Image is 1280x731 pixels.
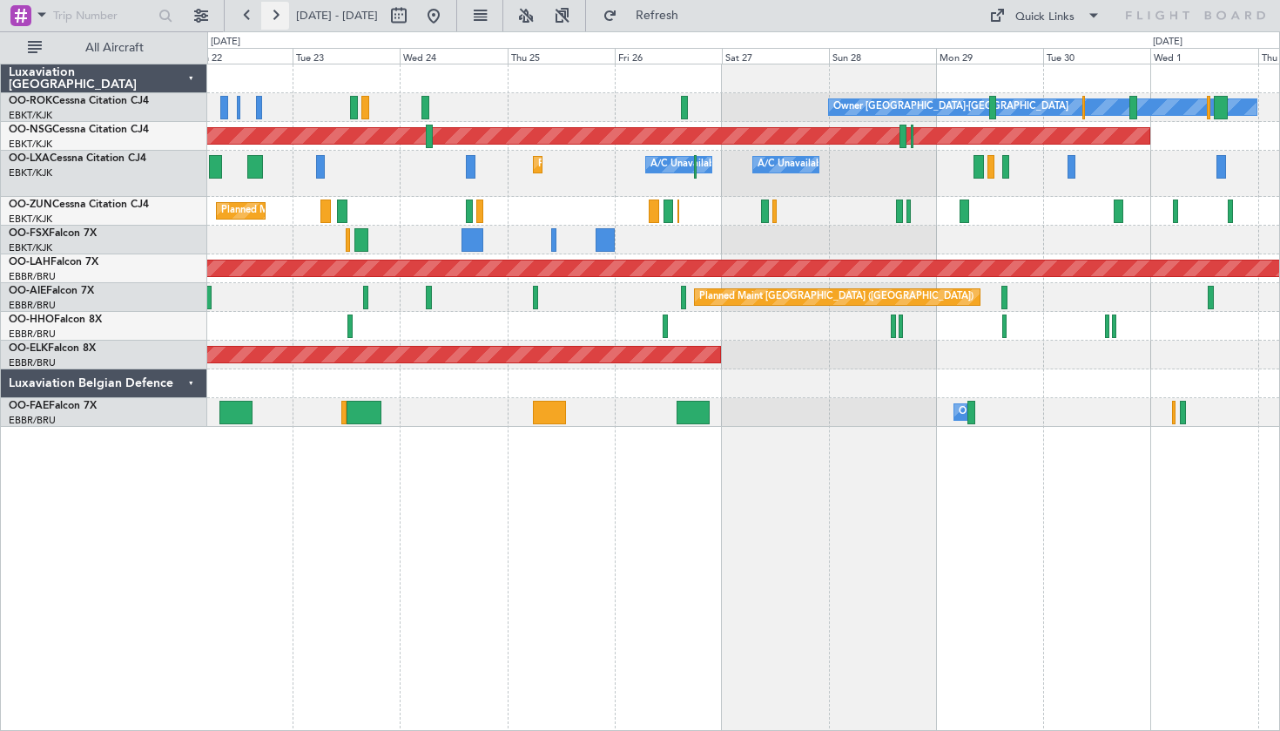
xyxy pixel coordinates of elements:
a: EBBR/BRU [9,356,56,369]
div: A/C Unavailable [758,152,830,178]
a: OO-FSXFalcon 7X [9,228,97,239]
div: Tue 23 [293,48,400,64]
a: EBBR/BRU [9,328,56,341]
a: OO-AIEFalcon 7X [9,286,94,296]
div: Quick Links [1015,9,1075,26]
span: Refresh [621,10,694,22]
div: [DATE] [1153,35,1182,50]
span: OO-NSG [9,125,52,135]
span: OO-HHO [9,315,54,325]
span: OO-FSX [9,228,49,239]
a: EBKT/KJK [9,213,52,226]
a: OO-LAHFalcon 7X [9,257,98,267]
div: Wed 1 [1150,48,1257,64]
a: OO-FAEFalcon 7X [9,401,97,411]
div: Planned Maint Kortrijk-[GEOGRAPHIC_DATA] [221,198,424,224]
span: [DATE] - [DATE] [296,8,378,24]
a: OO-HHOFalcon 8X [9,315,102,325]
div: Owner Melsbroek Air Base [959,399,1077,425]
a: EBKT/KJK [9,138,52,151]
div: Planned Maint [GEOGRAPHIC_DATA] ([GEOGRAPHIC_DATA]) [699,284,973,310]
span: OO-ELK [9,343,48,354]
div: Owner [GEOGRAPHIC_DATA]-[GEOGRAPHIC_DATA] [833,94,1068,120]
a: OO-LXACessna Citation CJ4 [9,153,146,164]
a: OO-ELKFalcon 8X [9,343,96,354]
div: [DATE] [211,35,240,50]
div: Sun 28 [829,48,936,64]
a: EBKT/KJK [9,109,52,122]
a: EBBR/BRU [9,270,56,283]
a: EBBR/BRU [9,299,56,312]
div: Mon 22 [185,48,293,64]
div: Fri 26 [615,48,722,64]
div: Tue 30 [1043,48,1150,64]
span: OO-AIE [9,286,46,296]
div: Thu 25 [508,48,615,64]
div: Mon 29 [936,48,1043,64]
span: OO-FAE [9,401,49,411]
span: OO-LAH [9,257,51,267]
button: Refresh [595,2,699,30]
button: Quick Links [980,2,1109,30]
a: OO-ROKCessna Citation CJ4 [9,96,149,106]
span: OO-ROK [9,96,52,106]
div: A/C Unavailable [GEOGRAPHIC_DATA] ([GEOGRAPHIC_DATA] National) [650,152,974,178]
a: OO-ZUNCessna Citation CJ4 [9,200,149,210]
div: Sat 27 [722,48,829,64]
div: Wed 24 [400,48,507,64]
div: Planned Maint Kortrijk-[GEOGRAPHIC_DATA] [538,152,741,178]
span: OO-LXA [9,153,50,164]
a: EBBR/BRU [9,414,56,427]
a: EBKT/KJK [9,166,52,179]
a: OO-NSGCessna Citation CJ4 [9,125,149,135]
button: All Aircraft [19,34,189,62]
span: OO-ZUN [9,200,52,210]
a: EBKT/KJK [9,241,52,254]
span: All Aircraft [45,42,184,54]
input: Trip Number [53,3,153,29]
